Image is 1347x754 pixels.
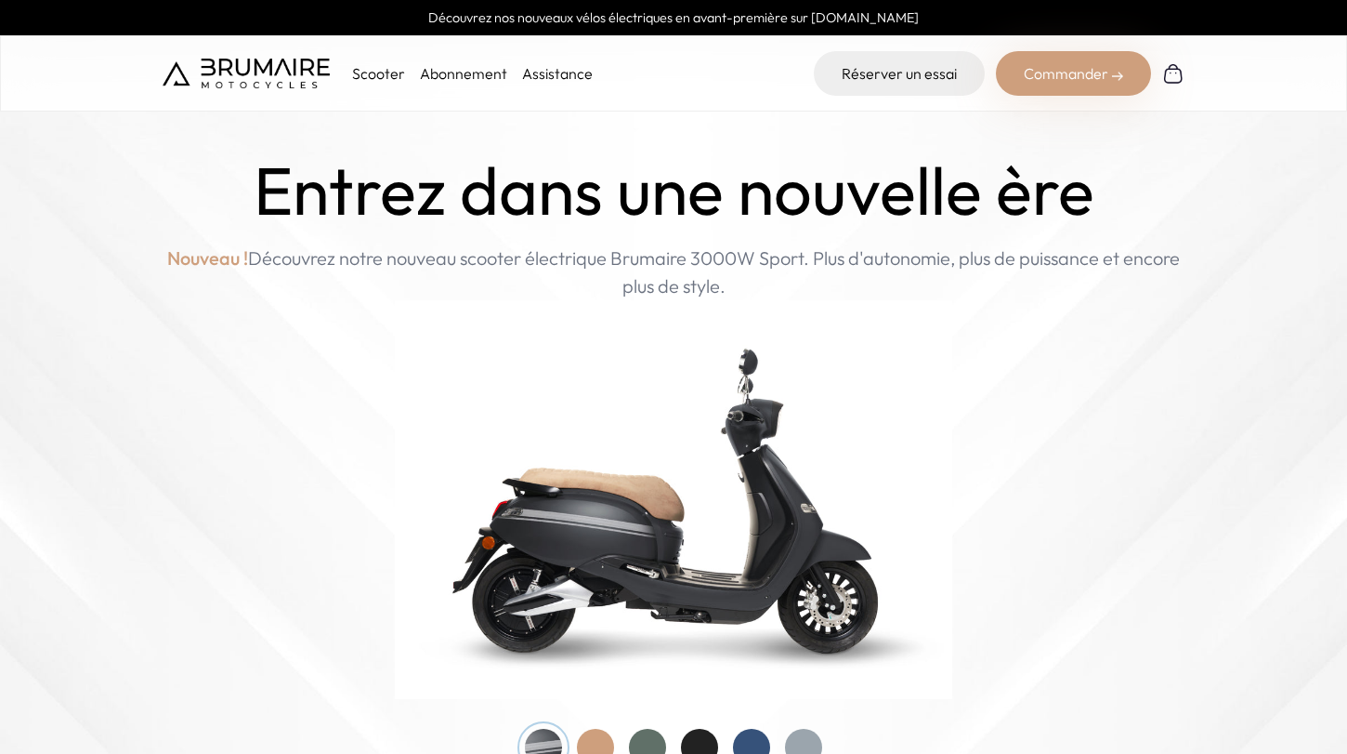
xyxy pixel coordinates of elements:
[163,59,330,88] img: Brumaire Motocycles
[1112,71,1123,82] img: right-arrow-2.png
[522,64,593,83] a: Assistance
[996,51,1151,96] div: Commander
[420,64,507,83] a: Abonnement
[814,51,985,96] a: Réserver un essai
[1162,62,1184,85] img: Panier
[254,152,1094,230] h1: Entrez dans une nouvelle ère
[352,62,405,85] p: Scooter
[167,245,248,272] span: Nouveau !
[163,245,1184,300] p: Découvrez notre nouveau scooter électrique Brumaire 3000W Sport. Plus d'autonomie, plus de puissa...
